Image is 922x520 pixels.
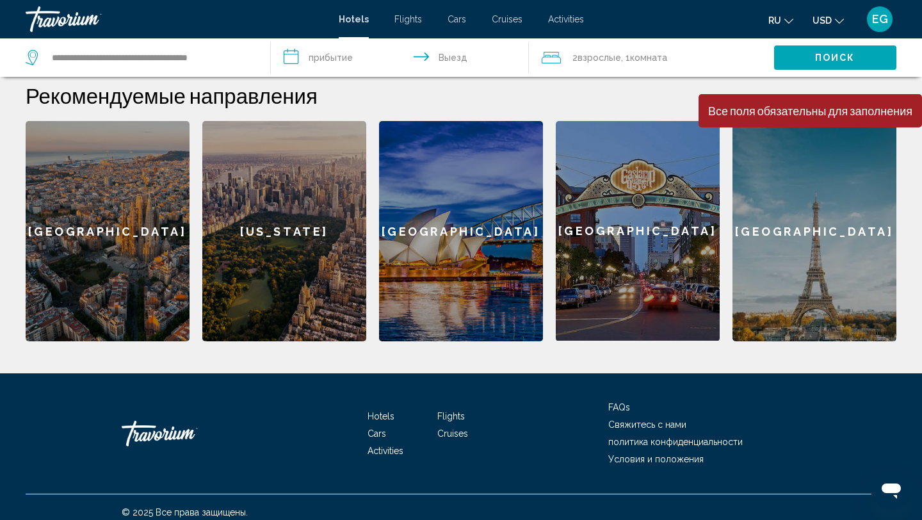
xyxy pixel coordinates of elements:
[813,15,832,26] span: USD
[556,121,720,341] a: [GEOGRAPHIC_DATA]
[394,14,422,24] a: Flights
[708,104,912,118] div: Все поля обязательны для заполнения
[774,45,896,69] button: Поиск
[608,454,704,464] a: Условия и положения
[815,53,855,63] span: Поиск
[122,414,250,453] a: Travorium
[492,14,522,24] a: Cruises
[339,14,369,24] a: Hotels
[621,49,667,67] span: , 1
[768,15,781,26] span: ru
[608,402,630,412] a: FAQs
[529,38,774,77] button: Travelers: 2 adults, 0 children
[608,437,743,447] a: политика конфиденциальности
[813,11,844,29] button: Change currency
[548,14,584,24] a: Activities
[732,121,896,341] a: [GEOGRAPHIC_DATA]
[871,469,912,510] iframe: Schaltfläche zum Öffnen des Messaging-Fensters
[872,13,888,26] span: EG
[578,53,621,63] span: Взрослые
[448,14,466,24] a: Cars
[26,121,190,341] a: [GEOGRAPHIC_DATA]
[768,11,793,29] button: Change language
[122,507,248,517] span: © 2025 Все права защищены.
[26,83,896,108] h2: Рекомендуемые направления
[608,419,686,430] a: Свяжитесь с нами
[437,411,465,421] a: Flights
[630,53,667,63] span: Комната
[863,6,896,33] button: User Menu
[26,6,326,32] a: Travorium
[437,428,468,439] a: Cruises
[368,428,386,439] a: Cars
[572,49,621,67] span: 2
[271,38,529,77] button: Check in and out dates
[368,446,403,456] a: Activities
[202,121,366,341] a: [US_STATE]
[379,121,543,341] a: [GEOGRAPHIC_DATA]
[368,411,394,421] a: Hotels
